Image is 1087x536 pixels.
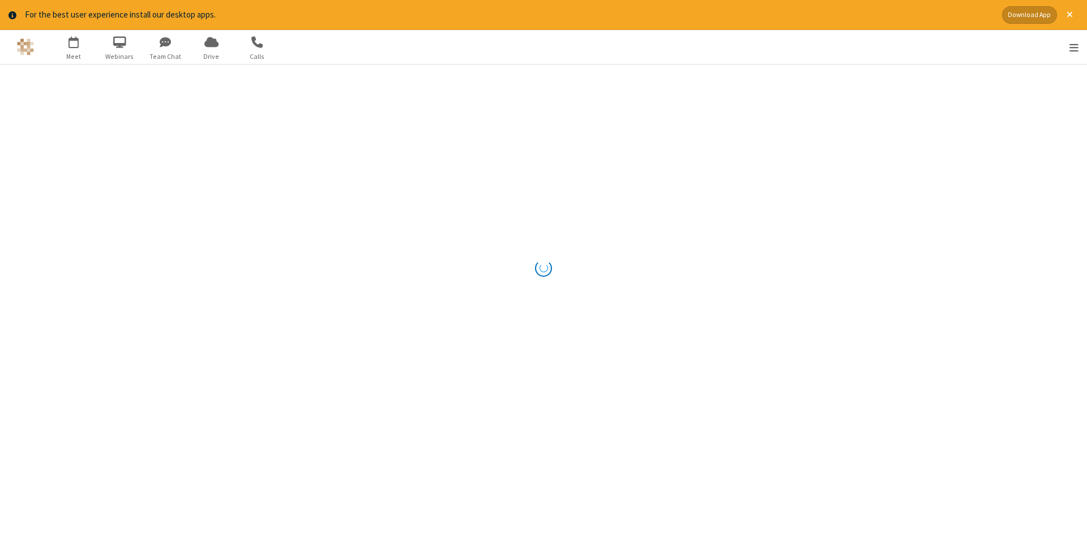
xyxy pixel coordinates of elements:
[1061,6,1079,24] button: Close alert
[144,52,187,62] span: Team Chat
[25,8,994,22] div: For the best user experience install our desktop apps.
[1055,30,1087,64] div: Open menu
[17,38,34,55] img: QA Selenium DO NOT DELETE OR CHANGE
[1059,507,1079,528] iframe: Chat
[236,52,279,62] span: Calls
[190,52,233,62] span: Drive
[99,52,141,62] span: Webinars
[53,52,95,62] span: Meet
[4,30,46,64] button: Logo
[1002,6,1057,24] button: Download App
